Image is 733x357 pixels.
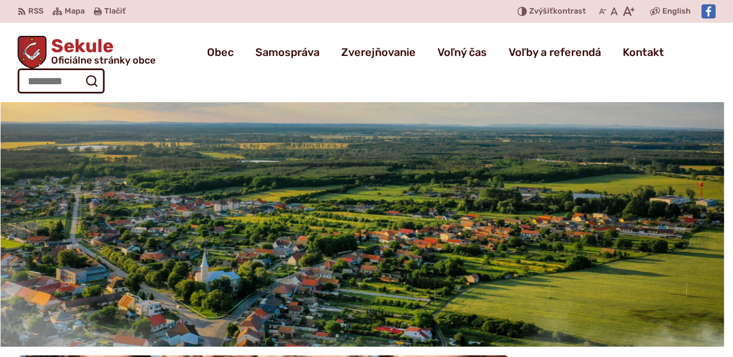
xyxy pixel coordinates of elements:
[437,37,487,67] a: Voľný čas
[660,5,693,18] a: English
[47,37,155,65] h1: Sekule
[104,7,126,16] span: Tlačiť
[529,7,586,16] span: kontrast
[701,4,716,18] img: Prejsť na Facebook stránku
[341,37,416,67] a: Zverejňovanie
[17,36,155,68] a: Logo Sekule, prejsť na domovskú stránku.
[509,37,601,67] a: Voľby a referendá
[28,5,43,18] span: RSS
[529,7,553,16] span: Zvýšiť
[51,55,155,65] span: Oficiálne stránky obce
[65,5,85,18] span: Mapa
[207,37,234,67] a: Obec
[623,37,664,67] a: Kontakt
[17,36,47,68] img: Prejsť na domovskú stránku
[662,5,691,18] span: English
[255,37,319,67] a: Samospráva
